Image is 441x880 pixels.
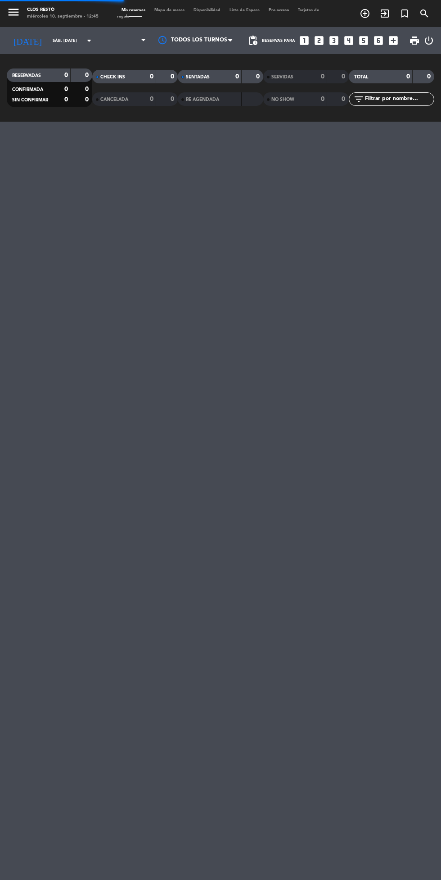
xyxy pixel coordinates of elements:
[387,35,399,46] i: add_box
[399,8,410,19] i: turned_in_not
[364,94,434,104] input: Filtrar por nombre...
[427,73,432,80] strong: 0
[85,86,90,92] strong: 0
[271,97,294,102] span: NO SHOW
[342,96,347,102] strong: 0
[100,75,125,79] span: CHECK INS
[328,35,340,46] i: looks_3
[419,8,430,19] i: search
[85,72,90,78] strong: 0
[354,75,368,79] span: TOTAL
[12,73,41,78] span: RESERVADAS
[264,8,293,12] span: Pre-acceso
[171,73,176,80] strong: 0
[150,96,153,102] strong: 0
[271,75,293,79] span: SERVIDAS
[64,72,68,78] strong: 0
[27,7,99,14] div: Clos Restó
[171,96,176,102] strong: 0
[186,97,219,102] span: RE AGENDADA
[409,35,420,46] span: print
[298,35,310,46] i: looks_one
[247,35,258,46] span: pending_actions
[342,73,347,80] strong: 0
[7,5,20,19] i: menu
[313,35,325,46] i: looks_two
[189,8,225,12] span: Disponibilidad
[360,8,370,19] i: add_circle_outline
[7,5,20,21] button: menu
[353,94,364,105] i: filter_list
[100,97,128,102] span: CANCELADA
[321,73,324,80] strong: 0
[379,8,390,19] i: exit_to_app
[423,35,434,46] i: power_settings_new
[423,27,434,54] div: LOG OUT
[358,35,369,46] i: looks_5
[84,35,94,46] i: arrow_drop_down
[27,14,99,20] div: miércoles 10. septiembre - 12:45
[64,86,68,92] strong: 0
[262,38,295,43] span: Reservas para
[373,35,384,46] i: looks_6
[150,73,153,80] strong: 0
[12,87,43,92] span: CONFIRMADA
[225,8,264,12] span: Lista de Espera
[343,35,355,46] i: looks_4
[321,96,324,102] strong: 0
[256,73,261,80] strong: 0
[7,32,48,50] i: [DATE]
[406,73,410,80] strong: 0
[117,8,150,12] span: Mis reservas
[64,96,68,103] strong: 0
[235,73,239,80] strong: 0
[85,96,90,103] strong: 0
[150,8,189,12] span: Mapa de mesas
[12,98,48,102] span: SIN CONFIRMAR
[186,75,210,79] span: SENTADAS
